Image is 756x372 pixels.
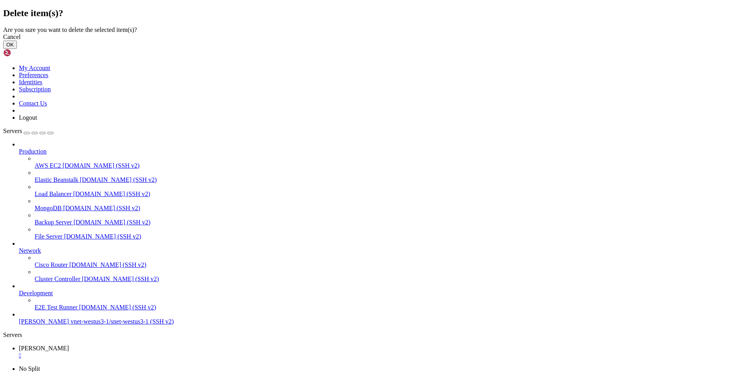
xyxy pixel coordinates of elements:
span: Load Balancer [35,191,72,197]
span: [DOMAIN_NAME] (SSH v2) [64,233,141,240]
a: No Split [19,365,40,372]
a: Servers [3,128,54,134]
a: Cisco Router [DOMAIN_NAME] (SSH v2) [35,261,753,268]
span: Backup Server [35,219,72,226]
span: [DOMAIN_NAME] (SSH v2) [63,162,140,169]
span: MongoDB [35,205,61,211]
div: (0, 2) [3,17,6,23]
a: Network [19,247,753,254]
div: Are you sure you want to delete the selected item(s)? [3,26,753,33]
img: Shellngn [3,49,48,57]
li: E2E Test Runner [DOMAIN_NAME] (SSH v2) [35,297,753,311]
a: Logout [19,114,37,121]
div: Servers [3,331,753,339]
span: AWS EC2 [35,162,61,169]
span: Servers [3,128,22,134]
span: [DOMAIN_NAME] (SSH v2) [80,176,157,183]
li: AWS EC2 [DOMAIN_NAME] (SSH v2) [35,155,753,169]
a: Load Balancer [DOMAIN_NAME] (SSH v2) [35,191,753,198]
span: [DOMAIN_NAME] (SSH v2) [74,219,151,226]
span: Elastic Beanstalk [35,176,78,183]
a: Cluster Controller [DOMAIN_NAME] (SSH v2) [35,276,753,283]
a:  [19,352,753,359]
x-row: Name does not resolve [3,10,654,17]
li: [PERSON_NAME] vnet-westus3-1/snet-westus3-1 (SSH v2) [19,311,753,325]
a: Misael [19,345,753,359]
h2: Delete item(s)? [3,8,753,19]
li: Production [19,141,753,240]
a: Elastic Beanstalk [DOMAIN_NAME] (SSH v2) [35,176,753,183]
li: Cluster Controller [DOMAIN_NAME] (SSH v2) [35,268,753,283]
div: Cancel [3,33,753,41]
li: Load Balancer [DOMAIN_NAME] (SSH v2) [35,183,753,198]
span: [PERSON_NAME] [19,345,69,352]
li: Elastic Beanstalk [DOMAIN_NAME] (SSH v2) [35,169,753,183]
a: My Account [19,65,50,71]
a: Development [19,290,753,297]
span: Development [19,290,53,296]
span: vnet-westus3-1/snet-westus3-1 (SSH v2) [70,318,174,325]
button: OK [3,41,17,49]
a: File Server [DOMAIN_NAME] (SSH v2) [35,233,753,240]
span: Network [19,247,41,254]
span: [PERSON_NAME] [19,318,69,325]
a: Contact Us [19,100,47,107]
span: [DOMAIN_NAME] (SSH v2) [63,205,140,211]
span: E2E Test Runner [35,304,78,311]
span: [DOMAIN_NAME] (SSH v2) [69,261,146,268]
li: Backup Server [DOMAIN_NAME] (SSH v2) [35,212,753,226]
li: File Server [DOMAIN_NAME] (SSH v2) [35,226,753,240]
span: [DOMAIN_NAME] (SSH v2) [73,191,150,197]
li: Development [19,283,753,311]
a: Production [19,148,753,155]
span: Cluster Controller [35,276,80,282]
a: AWS EC2 [DOMAIN_NAME] (SSH v2) [35,162,753,169]
a: Backup Server [DOMAIN_NAME] (SSH v2) [35,219,753,226]
span: Production [19,148,46,155]
a: E2E Test Runner [DOMAIN_NAME] (SSH v2) [35,304,753,311]
span: [DOMAIN_NAME] (SSH v2) [79,304,156,311]
span: File Server [35,233,63,240]
a: MongoDB [DOMAIN_NAME] (SSH v2) [35,205,753,212]
li: Network [19,240,753,283]
x-row: ERROR: Unable to open connection: [3,3,654,10]
a: Preferences [19,72,48,78]
a: [PERSON_NAME] vnet-westus3-1/snet-westus3-1 (SSH v2) [19,318,753,325]
li: MongoDB [DOMAIN_NAME] (SSH v2) [35,198,753,212]
a: Subscription [19,86,51,93]
a: Identities [19,79,43,85]
span: Cisco Router [35,261,68,268]
span: [DOMAIN_NAME] (SSH v2) [82,276,159,282]
li: Cisco Router [DOMAIN_NAME] (SSH v2) [35,254,753,268]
